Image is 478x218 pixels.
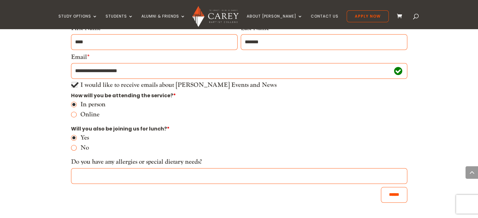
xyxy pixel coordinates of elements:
[241,24,272,32] label: Last Name
[106,14,133,29] a: Students
[71,24,103,32] label: First Name
[347,10,389,22] a: Apply Now
[80,111,407,118] label: Online
[71,53,90,61] label: Email
[58,14,97,29] a: Study Options
[71,125,170,132] span: Will you also be joining us for lunch?
[311,14,338,29] a: Contact Us
[71,158,202,166] label: Do you have any allergies or special dietary needs?
[192,6,239,27] img: Carey Baptist College
[80,145,407,151] label: No
[247,14,303,29] a: About [PERSON_NAME]
[80,82,277,88] label: I would like to receive emails about [PERSON_NAME] Events and News
[80,135,407,141] label: Yes
[141,14,185,29] a: Alumni & Friends
[80,101,407,108] label: In person
[71,92,176,99] span: How will you be attending the service?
